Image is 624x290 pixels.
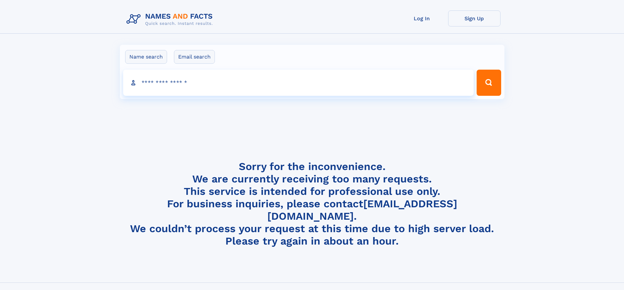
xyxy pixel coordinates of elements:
[448,10,501,26] a: Sign Up
[477,70,501,96] button: Search Button
[396,10,448,26] a: Log In
[125,50,167,64] label: Name search
[174,50,215,64] label: Email search
[267,197,457,222] a: [EMAIL_ADDRESS][DOMAIN_NAME]
[124,10,218,28] img: Logo Names and Facts
[123,70,474,96] input: search input
[124,160,501,247] h4: Sorry for the inconvenience. We are currently receiving too many requests. This service is intend...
